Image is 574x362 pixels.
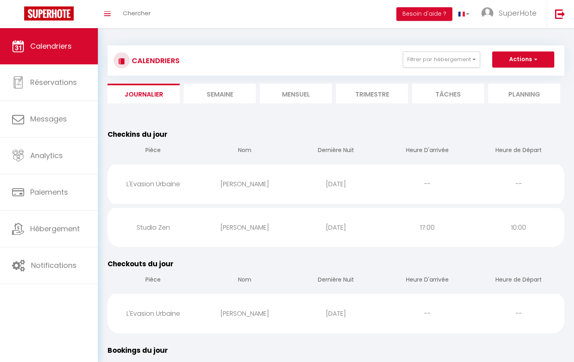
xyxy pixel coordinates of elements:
[6,3,31,27] button: Ouvrir le widget de chat LiveChat
[108,259,174,269] span: Checkouts du jour
[473,140,564,162] th: Heure de Départ
[108,171,199,197] div: L'Evasion Urbaine
[403,51,480,68] button: Filtrer par hébergement
[381,140,473,162] th: Heure D'arrivée
[381,269,473,292] th: Heure D'arrivée
[336,84,408,103] li: Trimestre
[24,6,74,21] img: Super Booking
[290,214,382,241] div: [DATE]
[199,214,290,241] div: [PERSON_NAME]
[184,84,256,103] li: Semaine
[108,130,168,139] span: Checkins du jour
[473,171,564,197] div: --
[30,150,63,160] span: Analytics
[290,171,382,197] div: [DATE]
[30,41,72,51] span: Calendriers
[381,171,473,197] div: --
[30,224,80,234] span: Hébergement
[481,7,493,19] img: ...
[108,140,199,162] th: Pièce
[31,260,77,270] span: Notifications
[30,114,67,124] span: Messages
[199,140,290,162] th: Nom
[30,187,68,197] span: Paiements
[290,300,382,327] div: [DATE]
[260,84,332,103] li: Mensuel
[492,51,554,68] button: Actions
[396,7,452,21] button: Besoin d'aide ?
[199,300,290,327] div: [PERSON_NAME]
[30,77,77,87] span: Réservations
[473,269,564,292] th: Heure de Départ
[108,269,199,292] th: Pièce
[290,269,382,292] th: Dernière Nuit
[499,8,537,18] span: SuperHote
[130,51,180,70] h3: CALENDRIERS
[412,84,484,103] li: Tâches
[488,84,560,103] li: Planning
[473,214,564,241] div: 10:00
[123,9,151,17] span: Chercher
[108,84,180,103] li: Journalier
[473,300,564,327] div: --
[555,9,565,19] img: logout
[199,269,290,292] th: Nom
[290,140,382,162] th: Dernière Nuit
[108,214,199,241] div: Studio Zen
[108,300,199,327] div: L'Evasion Urbaine
[381,214,473,241] div: 17:00
[381,300,473,327] div: --
[199,171,290,197] div: [PERSON_NAME]
[108,346,168,355] span: Bookings du jour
